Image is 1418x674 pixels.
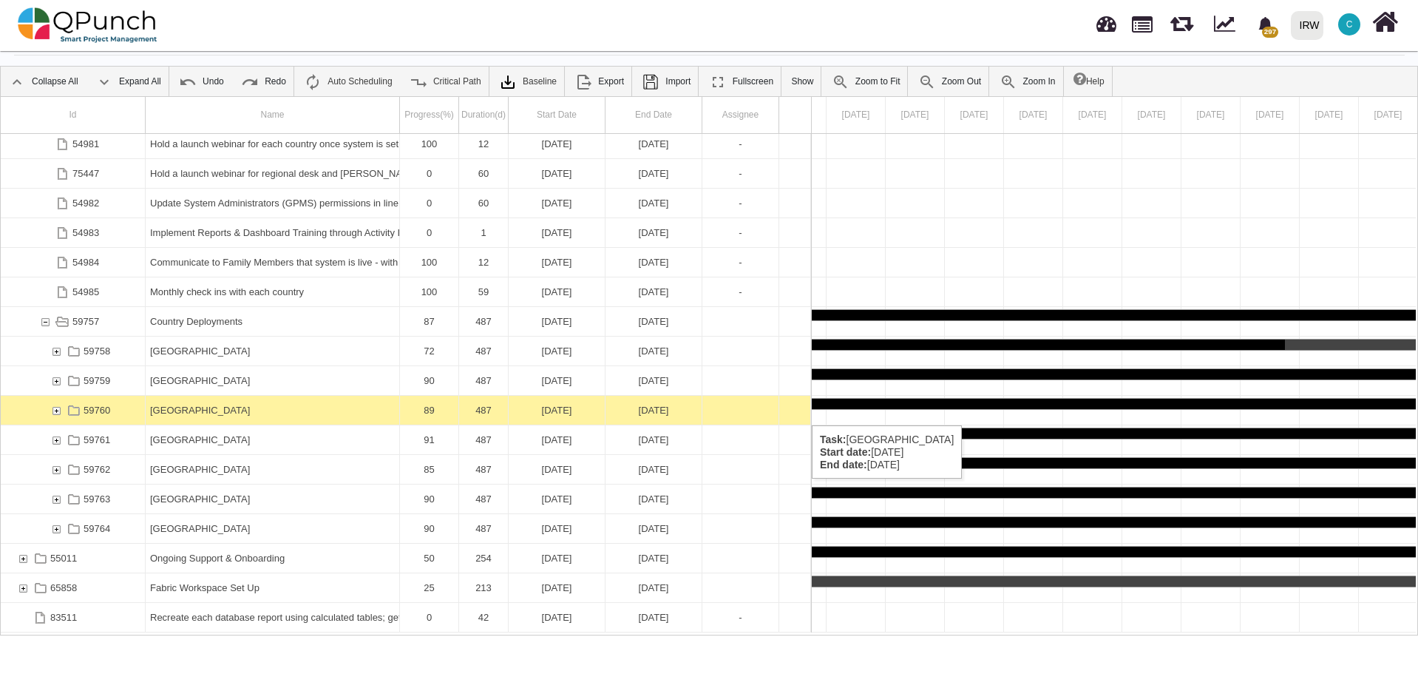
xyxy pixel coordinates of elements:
[1063,97,1122,133] div: 13 Aug 2025
[1300,13,1320,38] div: IRW
[605,514,702,543] div: 31-12-2025
[492,67,564,96] a: Baseline
[459,544,509,573] div: 254
[459,218,509,247] div: 1
[179,73,197,91] img: ic_undo_24.4502e76.png
[146,248,400,277] div: Communicate to Family Members that system is live - with all the caveats as needed etc
[400,485,459,513] div: 90
[513,573,600,602] div: [DATE]
[702,67,781,96] a: Fullscreen
[992,67,1063,96] a: Zoom In
[1132,10,1153,33] span: Projects
[150,248,395,277] div: Communicate to Family Members that system is live - with all the caveats as needed etc
[18,3,157,47] img: qpunch-sp.fa6292f.png
[464,277,503,306] div: 59
[509,159,605,188] div: 01-09-2025
[459,159,509,188] div: 60
[146,455,400,484] div: Pakistan
[464,514,503,543] div: 487
[150,337,395,365] div: [GEOGRAPHIC_DATA]
[610,573,697,602] div: [DATE]
[84,455,110,484] div: 59762
[707,129,774,158] div: -
[509,425,605,454] div: 01-09-2024
[400,573,459,602] div: 25
[464,396,503,425] div: 487
[404,307,454,336] div: 87
[72,248,99,277] div: 54984
[1096,9,1116,31] span: Dashboard
[642,73,659,91] img: save.4d96896.png
[634,67,698,96] a: Import
[513,485,600,513] div: [DATE]
[709,73,727,91] img: ic_fullscreen_24.81ea589.png
[1249,1,1285,47] a: bell fill297
[509,573,605,602] div: 01-04-2025
[1207,1,1249,50] div: Dynamic Report
[400,129,459,158] div: 100
[513,337,600,365] div: [DATE]
[610,218,697,247] div: [DATE]
[832,73,849,91] img: ic_zoom_to_fit_24.130db0b.png
[605,159,702,188] div: 30-10-2025
[84,425,110,454] div: 59761
[610,129,697,158] div: [DATE]
[404,573,454,602] div: 25
[404,396,454,425] div: 89
[605,189,702,218] div: 30-10-2025
[150,455,395,484] div: [GEOGRAPHIC_DATA]
[610,337,697,365] div: [DATE]
[1241,97,1300,133] div: 16 Aug 2025
[410,73,427,91] img: ic_critical_path_24.b7f2986.png
[1338,13,1360,36] span: Clairebt
[304,73,322,91] img: ic_auto_scheduling_24.ade0d5b.png
[513,455,600,484] div: [DATE]
[150,544,395,573] div: Ongoing Support & Onboarding
[1258,17,1273,33] svg: bell fill
[610,396,697,425] div: [DATE]
[464,337,503,365] div: 487
[464,366,503,395] div: 487
[1,189,146,218] div: 54982
[918,73,936,91] img: ic_zoom_out.687aa02.png
[459,189,509,218] div: 60
[459,455,509,484] div: 487
[404,248,454,277] div: 100
[1,425,146,454] div: 59761
[1300,97,1359,133] div: 17 Aug 2025
[1,485,146,513] div: 59763
[911,67,988,96] a: Zoom Out
[459,425,509,454] div: 487
[72,277,99,306] div: 54985
[1346,20,1353,29] span: C
[150,366,395,395] div: [GEOGRAPHIC_DATA]
[400,455,459,484] div: 85
[1,337,146,365] div: 59758
[464,573,503,602] div: 213
[172,67,231,96] a: Undo
[464,544,503,573] div: 254
[1,189,811,218] div: Task: Update System Administrators (GPMS) permissions in line with role matrices - once ready to ...
[513,307,600,336] div: [DATE]
[464,189,503,218] div: 60
[1,129,146,158] div: 54981
[945,97,1004,133] div: 11 Aug 2025
[404,603,454,632] div: 0
[702,159,779,188] div: -
[459,307,509,336] div: 487
[146,396,400,425] div: Indonesia
[72,189,99,218] div: 54982
[400,337,459,365] div: 72
[459,97,509,133] div: Duration(d)
[610,485,697,513] div: [DATE]
[605,129,702,158] div: 17-01-2025
[400,544,459,573] div: 50
[8,73,26,91] img: ic_collapse_all_24.42ac041.png
[702,189,779,218] div: -
[400,396,459,425] div: 89
[1,455,811,485] div: Task: Pakistan Start date: 01-09-2024 End date: 31-12-2025
[1004,97,1063,133] div: 12 Aug 2025
[146,277,400,306] div: Monthly check ins with each country
[150,396,395,425] div: [GEOGRAPHIC_DATA]
[610,425,697,454] div: [DATE]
